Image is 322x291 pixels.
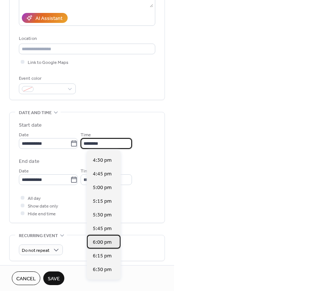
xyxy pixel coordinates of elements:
span: Show date only [28,202,58,210]
div: Start date [19,121,42,129]
span: 4:45 pm [93,170,112,178]
span: Recurring event [19,232,58,240]
span: 6:00 pm [93,239,112,246]
span: 6:30 pm [93,266,112,274]
span: Time [81,131,91,139]
button: Save [43,271,64,285]
span: Time [81,167,91,175]
button: AI Assistant [22,13,68,23]
span: 5:00 pm [93,184,112,192]
span: 4:30 pm [93,157,112,164]
span: 5:30 pm [93,211,112,219]
span: Cancel [16,275,36,283]
span: Date and time [19,109,52,117]
button: Cancel [12,271,40,285]
span: Hide end time [28,210,56,218]
div: AI Assistant [35,15,62,23]
span: 6:15 pm [93,252,112,260]
div: Event color [19,75,74,82]
div: End date [19,158,40,165]
span: 5:15 pm [93,198,112,205]
div: Location [19,35,154,42]
span: Do not repeat [22,246,50,255]
span: Date [19,131,29,139]
span: All day [28,195,41,202]
span: Save [48,275,60,283]
span: 6:45 pm [93,280,112,287]
span: Link to Google Maps [28,59,68,66]
span: 5:45 pm [93,225,112,233]
span: Date [19,167,29,175]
